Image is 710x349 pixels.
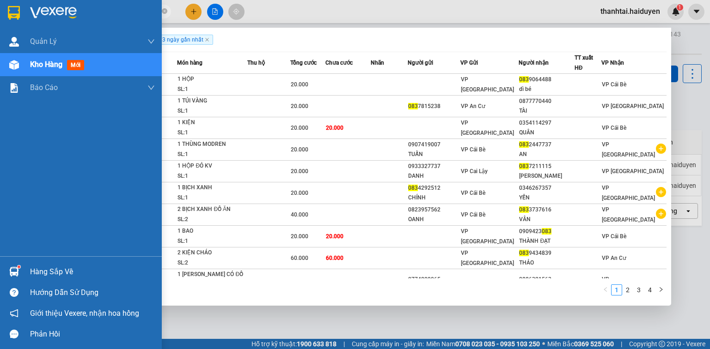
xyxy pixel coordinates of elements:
[408,171,460,181] div: DANH
[177,183,247,193] div: 1 BỊCH XANH
[177,193,247,203] div: SL: 1
[10,309,18,318] span: notification
[9,267,19,277] img: warehouse-icon
[177,215,247,225] div: SL: 2
[30,36,57,47] span: Quản Lý
[460,60,478,66] span: VP Gửi
[408,162,460,171] div: 0933327737
[461,211,485,218] span: VP Cái Bè
[519,258,574,268] div: THẢO
[291,81,308,88] span: 20.000
[408,150,460,159] div: TUẤN
[519,140,574,150] div: 2447737
[408,193,460,203] div: CHÍNH
[612,285,622,295] a: 1
[519,162,574,171] div: 7211115
[177,74,247,84] div: 1 HỘP
[655,284,667,295] button: right
[177,171,247,181] div: SL: 1
[602,168,664,174] span: VP [GEOGRAPHIC_DATA]
[602,233,626,240] span: VP Cái Bè
[602,125,626,131] span: VP Cái Bè
[519,215,574,224] div: VÂN
[9,60,19,70] img: warehouse-icon
[600,284,611,295] button: left
[519,128,574,138] div: QUÂN
[655,284,667,295] li: Next Page
[30,82,58,93] span: Báo cáo
[177,150,247,160] div: SL: 1
[634,285,644,295] a: 3
[147,38,155,45] span: down
[291,233,308,240] span: 20.000
[162,7,167,16] span: close-circle
[519,75,574,84] div: 9064488
[575,54,593,71] span: TT xuất HĐ
[519,106,574,116] div: TÀI
[67,60,84,70] span: mới
[461,228,514,245] span: VP [GEOGRAPHIC_DATA]
[177,118,247,128] div: 1 KIỆN
[291,103,308,109] span: 20.000
[408,102,460,111] div: 7815238
[205,37,209,42] span: close
[30,286,155,300] div: Hướng dẫn sử dụng
[408,140,460,150] div: 0907419007
[177,106,247,116] div: SL: 1
[30,60,62,69] span: Kho hàng
[644,284,655,295] li: 4
[658,287,664,292] span: right
[519,250,529,256] span: 083
[611,284,622,295] li: 1
[656,209,666,219] span: plus-circle
[519,84,574,94] div: dì bé
[461,146,485,153] span: VP Cái Bè
[542,228,551,235] span: 083
[519,60,549,66] span: Người nhận
[519,275,574,284] div: 0886321563
[326,233,343,240] span: 20.000
[461,168,488,174] span: VP Cai Lậy
[30,265,155,279] div: Hàng sắp về
[519,236,574,246] div: THÀNH ĐẠT
[461,250,514,266] span: VP [GEOGRAPHIC_DATA]
[177,161,247,171] div: 1 HỘP ĐỎ KV
[408,183,460,193] div: 4292512
[177,258,247,268] div: SL: 2
[623,285,633,295] a: 2
[177,236,247,247] div: SL: 1
[461,120,514,136] span: VP [GEOGRAPHIC_DATA]
[519,205,574,215] div: 3737616
[461,76,514,93] span: VP [GEOGRAPHIC_DATA]
[519,206,529,213] span: 083
[177,128,247,138] div: SL: 1
[177,60,202,66] span: Món hàng
[177,270,247,289] div: 1 [PERSON_NAME] CÓ ĐỒ ĂN +TRÁI CÂY .
[602,103,664,109] span: VP [GEOGRAPHIC_DATA]
[645,285,655,295] a: 4
[519,76,529,83] span: 083
[177,96,247,106] div: 1 TÚI VÀNG
[408,185,418,191] span: 083
[326,255,343,261] span: 60.000
[633,284,644,295] li: 3
[656,187,666,197] span: plus-circle
[177,139,247,150] div: 1 THÙNG MODREN
[291,211,308,218] span: 40.000
[519,96,574,106] div: 0877770440
[519,227,574,236] div: 0909423
[371,60,384,66] span: Nhãn
[603,287,608,292] span: left
[8,6,20,20] img: logo-vxr
[290,60,317,66] span: Tổng cước
[408,205,460,215] div: 0823957562
[408,215,460,224] div: OANH
[602,255,626,261] span: VP An Cư
[602,141,655,158] span: VP [GEOGRAPHIC_DATA]
[519,163,529,169] span: 083
[9,83,19,93] img: solution-icon
[602,206,655,223] span: VP [GEOGRAPHIC_DATA]
[519,183,574,193] div: 0346267357
[9,37,19,47] img: warehouse-icon
[600,284,611,295] li: Previous Page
